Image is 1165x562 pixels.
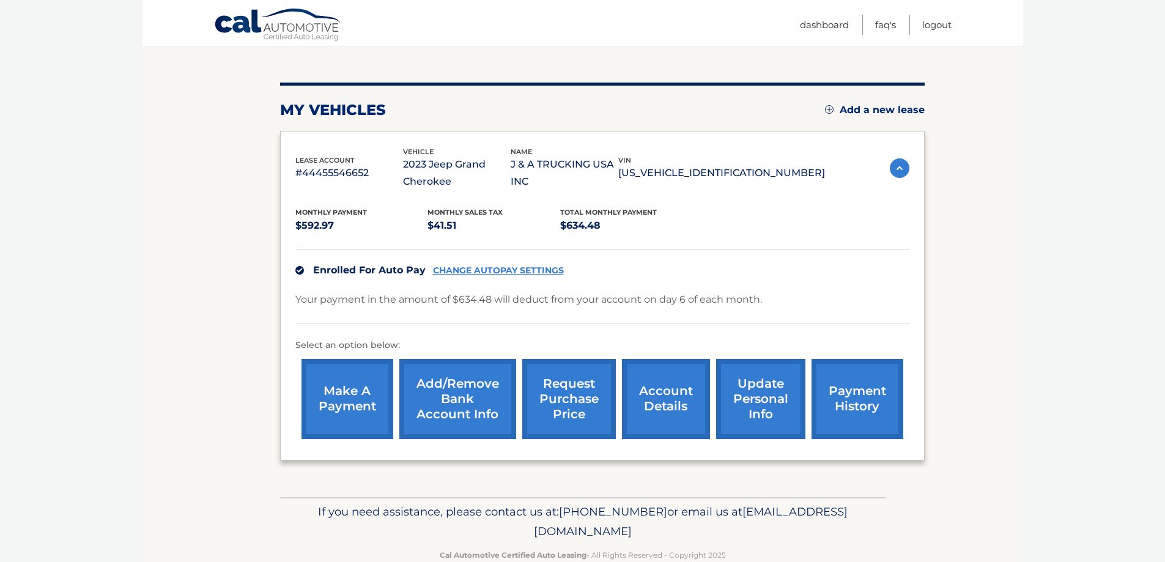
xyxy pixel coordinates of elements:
[295,217,428,234] p: $592.97
[295,338,909,353] p: Select an option below:
[716,359,805,439] a: update personal info
[560,208,657,216] span: Total Monthly Payment
[800,15,849,35] a: Dashboard
[427,208,503,216] span: Monthly sales Tax
[618,165,825,182] p: [US_VEHICLE_IDENTIFICATION_NUMBER]
[399,359,516,439] a: Add/Remove bank account info
[403,156,511,190] p: 2023 Jeep Grand Cherokee
[214,8,342,43] a: Cal Automotive
[280,101,386,119] h2: my vehicles
[403,147,434,156] span: vehicle
[522,359,616,439] a: request purchase price
[875,15,896,35] a: FAQ's
[825,105,834,114] img: add.svg
[295,156,355,165] span: lease account
[825,104,925,116] a: Add a new lease
[560,217,693,234] p: $634.48
[295,291,762,308] p: Your payment in the amount of $634.48 will deduct from your account on day 6 of each month.
[922,15,952,35] a: Logout
[511,156,618,190] p: J & A TRUCKING USA INC
[301,359,393,439] a: make a payment
[440,550,586,560] strong: Cal Automotive Certified Auto Leasing
[433,265,564,276] a: CHANGE AUTOPAY SETTINGS
[812,359,903,439] a: payment history
[890,158,909,178] img: accordion-active.svg
[511,147,532,156] span: name
[313,264,426,276] span: Enrolled For Auto Pay
[288,502,878,541] p: If you need assistance, please contact us at: or email us at
[295,208,367,216] span: Monthly Payment
[622,359,710,439] a: account details
[427,217,560,234] p: $41.51
[618,156,631,165] span: vin
[295,165,403,182] p: #44455546652
[295,266,304,275] img: check.svg
[288,549,878,561] p: - All Rights Reserved - Copyright 2025
[559,505,667,519] span: [PHONE_NUMBER]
